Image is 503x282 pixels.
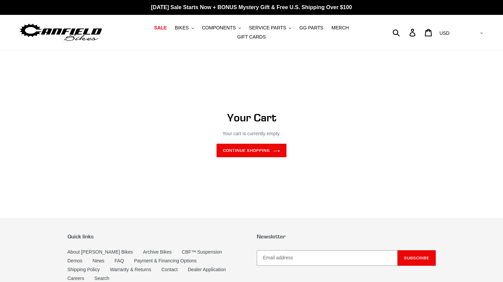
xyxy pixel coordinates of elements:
[93,258,104,263] a: News
[249,25,286,31] span: SERVICE PARTS
[175,25,189,31] span: BIKES
[257,233,436,240] p: Newsletter
[217,144,286,157] a: Continue shopping
[199,23,244,32] button: COMPONENTS
[86,111,417,124] h1: Your Cart
[68,249,133,255] a: About [PERSON_NAME] Bikes
[154,25,167,31] span: SALE
[182,249,222,255] a: CBF™ Suspension
[115,258,124,263] a: FAQ
[94,276,109,281] a: Search
[188,267,226,272] a: Dealer Application
[202,25,236,31] span: COMPONENTS
[396,25,413,40] input: Search
[299,25,323,31] span: GG PARTS
[331,25,349,31] span: MERCH
[296,23,327,32] a: GG PARTS
[328,23,352,32] a: MERCH
[398,250,436,266] button: Subscribe
[68,258,82,263] a: Demos
[86,130,417,137] p: Your cart is currently empty.
[257,250,398,266] input: Email address
[172,23,197,32] button: BIKES
[151,23,170,32] a: SALE
[19,22,103,43] img: Canfield Bikes
[110,267,151,272] a: Warranty & Returns
[143,249,172,255] a: Archive Bikes
[161,267,178,272] a: Contact
[134,258,197,263] a: Payment & Financing Options
[404,255,429,260] span: Subscribe
[68,276,84,281] a: Careers
[68,233,247,240] p: Quick links
[237,34,266,40] span: GIFT CARDS
[246,23,295,32] button: SERVICE PARTS
[68,267,100,272] a: Shipping Policy
[234,32,269,42] a: GIFT CARDS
